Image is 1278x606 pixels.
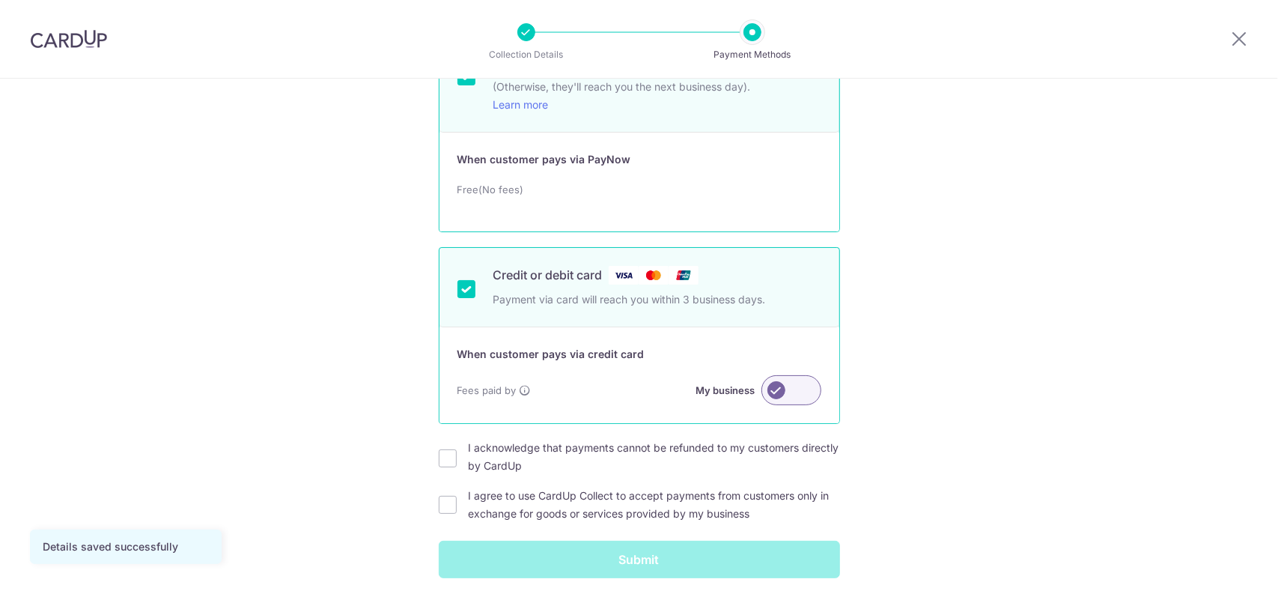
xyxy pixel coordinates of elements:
[457,345,645,363] p: When customer pays via credit card
[493,291,821,309] p: Payment via card will reach you within 3 business days.
[457,151,631,169] p: When customer pays via PayNow
[457,266,821,309] div: Credit or debit card Visa Mastercard Union Pay Payment via card will reach you within 3 business ...
[30,30,108,48] img: CardUp
[457,181,524,199] span: Free(No fees)
[43,539,209,554] div: Details saved successfully
[609,266,639,285] img: Visa
[696,381,755,399] label: My business
[469,487,840,523] label: I agree to use CardUp Collect to accept payments from customers only in exchange for goods or ser...
[669,266,699,285] img: Union Pay
[493,266,603,285] p: Credit or debit card
[493,60,821,114] p: Payments made before 5 pm SGT will reach you the same day (Otherwise, they'll reach you the next ...
[457,381,517,399] span: Fees paid by
[493,98,549,111] a: Learn more
[469,439,840,475] label: I acknowledge that payments cannot be refunded to my customers directly by CardUp
[697,47,808,62] p: Payment Methods
[639,266,669,285] img: Mastercard
[471,47,582,62] p: Collection Details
